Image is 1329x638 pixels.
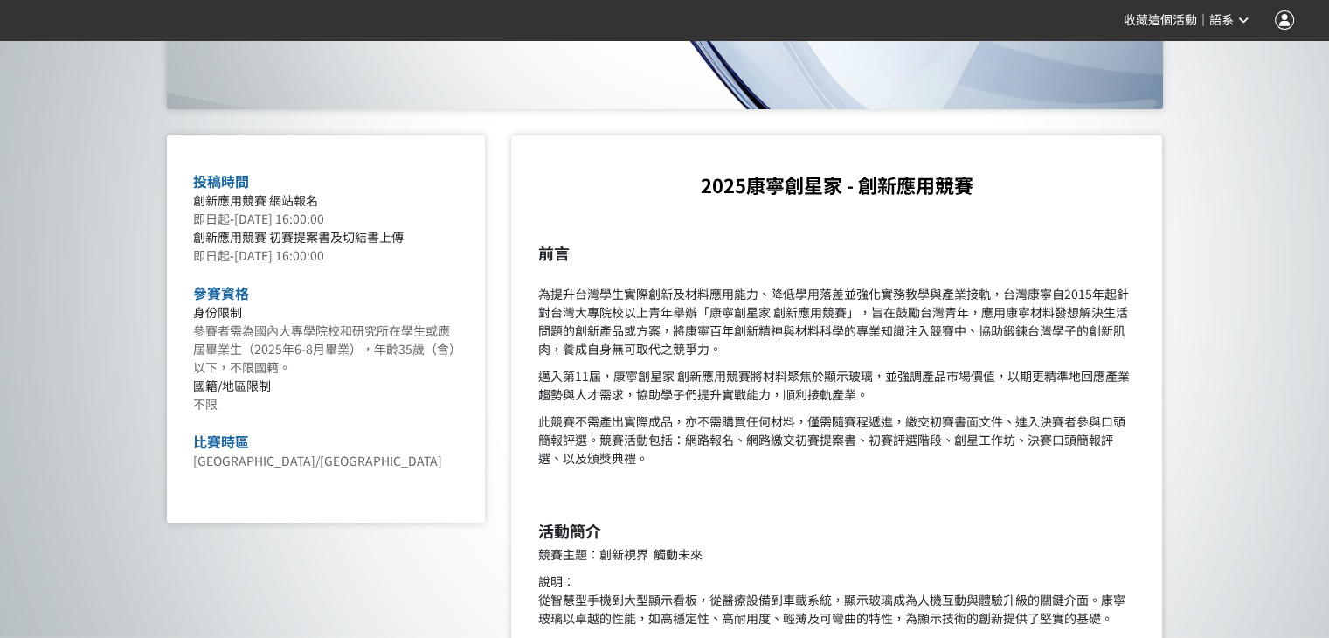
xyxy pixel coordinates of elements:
span: [DATE] 16:00:00 [234,246,324,264]
p: 此競賽不需產出實際成品，亦不需購買任何材料，僅需隨賽程遞進，繳交初賽書面文件、進入決賽者參與口頭簡報評選。競賽活動包括：網路報名、網路繳交初賽提案書、初賽評選階段、創星工作坊、決賽口頭簡報評選、... [537,413,1136,468]
strong: 前言 [537,241,569,264]
span: 不限 [193,395,218,413]
span: 投稿時間 [193,170,249,191]
span: 參賽者需為國內大專學院校和研究所在學生或應屆畢業生（2025年6-8月畢業），年齡35歲（含）以下，不限國籍。 [193,322,455,376]
p: 邁入第11屆，康寧創星家 創新應用競賽將材料聚焦於顯示玻璃，並強調產品市場價值，以期更精準地回應產業趨勢與人才需求，協助學子們提升實戰能力，順利接軌產業。 [537,367,1136,404]
span: - [230,246,234,264]
strong: 活動簡介 [537,519,600,542]
span: 比賽時區 [193,431,249,452]
span: 創新應用競賽 網站報名 [193,191,318,209]
span: 語系 [1209,13,1234,27]
span: 即日起 [193,210,230,227]
span: ｜ [1197,11,1209,30]
p: 說明： 從智慧型手機到大型顯示看板，從醫療設備到車載系統，顯示玻璃成為人機互動與體驗升級的關鍵介面。康寧玻璃以卓越的性能，如高穩定性、高耐用度、輕薄及可彎曲的特性，為顯示技術的創新提供了堅實的基礎。 [537,572,1136,628]
span: 身份限制 [193,303,242,321]
span: [GEOGRAPHIC_DATA]/[GEOGRAPHIC_DATA] [193,452,442,469]
span: 創新應用競賽 初賽提案書及切結書上傳 [193,228,404,246]
strong: 2025康寧創星家 - 創新應用競賽 [701,170,973,198]
span: 國籍/地區限制 [193,377,271,394]
span: 收藏這個活動 [1124,13,1197,27]
p: 為提升台灣學生實際創新及材料應用能力、降低學用落差並強化實務教學與產業接軌，台灣康寧自2015年起針對台灣大專院校以上青年舉辦「康寧創星家 創新應用競賽」，旨在鼓勵台灣青年，應用康寧材料發想解決... [537,267,1136,358]
span: [DATE] 16:00:00 [234,210,324,227]
span: 即日起 [193,246,230,264]
span: - [230,210,234,227]
p: 競賽主題：創新視界 觸動未來 [537,545,1136,564]
span: 參賽資格 [193,282,249,303]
